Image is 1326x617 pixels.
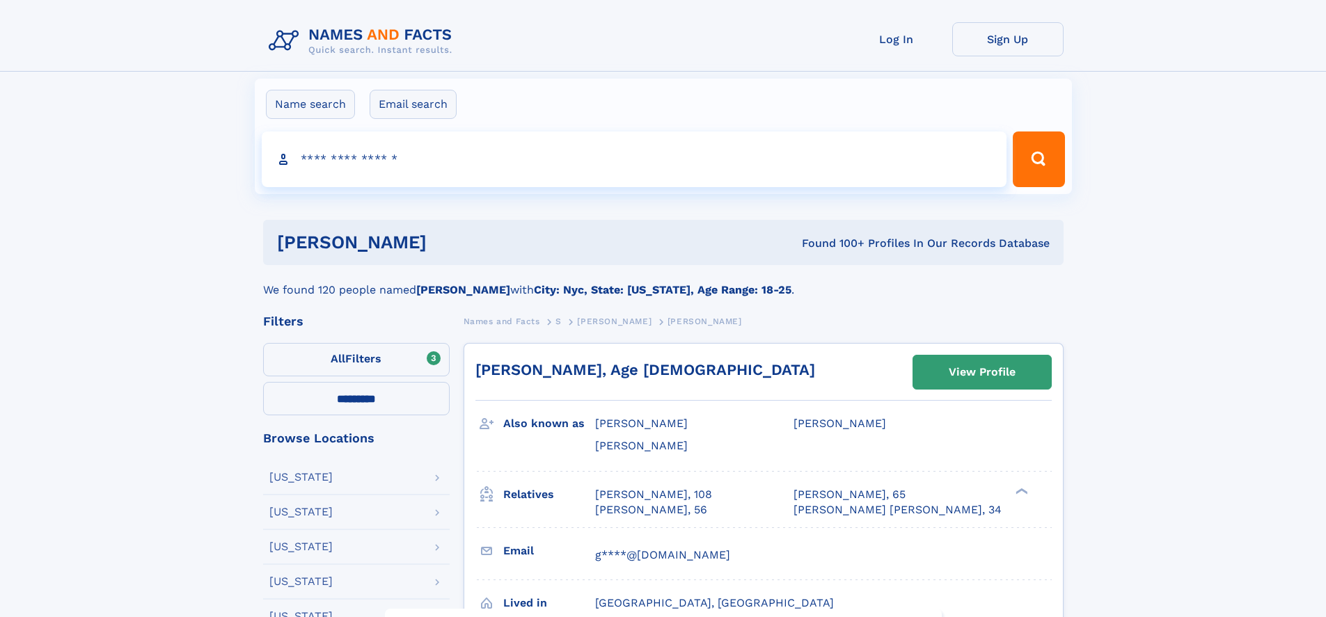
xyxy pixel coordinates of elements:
[1013,131,1064,187] button: Search Button
[370,90,457,119] label: Email search
[475,361,815,378] a: [PERSON_NAME], Age [DEMOGRAPHIC_DATA]
[595,417,688,430] span: [PERSON_NAME]
[277,234,615,251] h1: [PERSON_NAME]
[555,312,562,330] a: S
[269,472,333,483] div: [US_STATE]
[577,316,652,326] span: [PERSON_NAME]
[269,576,333,587] div: [US_STATE]
[794,487,906,502] a: [PERSON_NAME], 65
[331,352,345,365] span: All
[269,541,333,552] div: [US_STATE]
[595,502,707,518] a: [PERSON_NAME], 56
[555,316,562,326] span: S
[595,439,688,452] span: [PERSON_NAME]
[503,591,595,615] h3: Lived in
[269,506,333,518] div: [US_STATE]
[952,22,1064,56] a: Sign Up
[263,315,450,328] div: Filters
[913,355,1051,389] a: View Profile
[534,283,791,296] b: City: Nyc, State: [US_STATE], Age Range: 18-25
[614,236,1050,251] div: Found 100+ Profiles In Our Records Database
[262,131,1007,187] input: search input
[464,312,540,330] a: Names and Facts
[263,432,450,444] div: Browse Locations
[668,316,742,326] span: [PERSON_NAME]
[503,539,595,563] h3: Email
[595,487,712,502] a: [PERSON_NAME], 108
[841,22,952,56] a: Log In
[577,312,652,330] a: [PERSON_NAME]
[266,90,355,119] label: Name search
[794,417,886,430] span: [PERSON_NAME]
[503,483,595,506] h3: Relatives
[503,412,595,435] h3: Also known as
[263,22,464,60] img: Logo Names and Facts
[1012,486,1029,495] div: ❯
[416,283,510,296] b: [PERSON_NAME]
[794,502,1002,518] a: [PERSON_NAME] [PERSON_NAME], 34
[595,596,834,609] span: [GEOGRAPHIC_DATA], [GEOGRAPHIC_DATA]
[263,265,1064,298] div: We found 120 people named with .
[949,356,1016,388] div: View Profile
[263,343,450,376] label: Filters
